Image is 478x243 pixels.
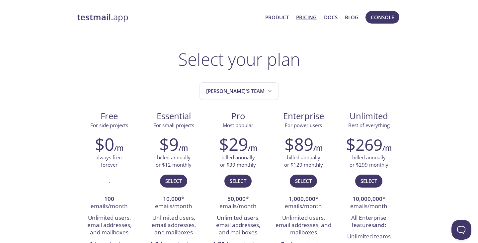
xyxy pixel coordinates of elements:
[248,142,257,154] h6: /m
[147,111,200,122] span: Essential
[342,212,396,231] li: All Enterprise features :
[275,212,332,239] li: Unlimited users, email addresses, and mailboxes
[295,177,312,185] span: Select
[345,13,358,22] a: Blog
[163,195,181,202] strong: 10,000
[153,122,194,128] span: For small projects
[159,134,179,154] h2: $9
[284,154,323,168] p: billed annually or $129 monthly
[146,212,201,239] li: Unlimited users, email addresses, and mailboxes
[230,177,246,185] span: Select
[77,11,111,23] strong: testmail
[223,122,253,128] span: Most popular
[346,134,382,154] h2: $
[77,12,260,23] a: testmail.app
[342,231,396,242] li: Unlimited teams
[211,194,265,212] li: * emails/month
[160,175,187,187] button: Select
[356,134,382,155] span: 269
[82,111,136,122] span: Free
[227,195,246,202] strong: 50,000
[355,175,382,187] button: Select
[206,87,273,96] span: [PERSON_NAME]'s team
[219,134,248,154] h2: $29
[104,195,114,202] strong: 100
[365,11,399,24] button: Console
[360,177,377,185] span: Select
[284,134,313,154] h2: $89
[285,122,322,128] span: For power users
[451,220,471,240] iframe: Help Scout Beacon - Open
[342,194,396,212] li: * emails/month
[348,122,390,128] span: Best of everything
[211,212,265,239] li: Unlimited users, email addresses, and mailboxes
[371,13,394,22] span: Console
[178,49,300,69] h1: Select your plan
[82,194,136,212] li: emails/month
[353,195,382,202] strong: 10,000,000
[224,175,252,187] button: Select
[96,154,123,168] p: always free, forever
[211,111,265,122] span: Pro
[165,177,182,185] span: Select
[324,13,338,22] a: Docs
[199,82,279,100] button: Nikita's team
[350,154,388,168] p: billed annually or $299 monthly
[374,221,385,229] strong: and
[275,194,332,212] li: * emails/month
[146,194,201,212] li: * emails/month
[382,142,392,154] h6: /m
[350,110,388,122] span: Unlimited
[313,142,323,154] h6: /m
[82,212,136,239] li: Unlimited users, email addresses, and mailboxes
[95,134,114,154] h2: $0
[90,122,128,128] span: For side projects
[265,13,289,22] a: Product
[156,154,192,168] p: billed annually or $12 monthly
[276,111,331,122] span: Enterprise
[289,195,315,202] strong: 1,000,000
[296,13,317,22] a: Pricing
[220,154,256,168] p: billed annually or $39 monthly
[114,142,123,154] h6: /m
[290,175,317,187] button: Select
[179,142,188,154] h6: /m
